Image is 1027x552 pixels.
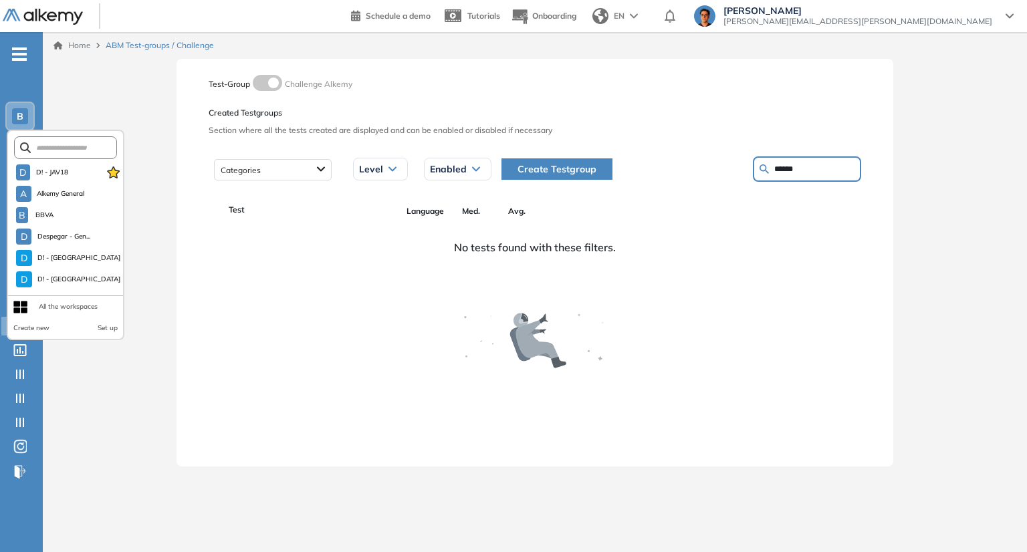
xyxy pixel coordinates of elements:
span: Level [359,164,383,174]
span: Med. [448,205,494,217]
span: ABM Test-groups / Challenge [106,39,214,51]
a: Schedule a demo [351,7,431,23]
a: Home [53,39,91,51]
div: All the workspaces [39,301,98,312]
button: Set up [98,323,118,333]
span: D! - JAV18 [35,167,70,178]
img: world [592,8,608,24]
span: D! - [GEOGRAPHIC_DATA] 16 [37,253,123,263]
span: Schedule a demo [366,11,431,21]
span: Despegar - Gen... [37,231,90,242]
span: Enabled [430,164,467,174]
span: B [19,210,25,221]
button: Create Testgroup [501,158,612,180]
span: [PERSON_NAME] [723,5,992,16]
span: D! - [GEOGRAPHIC_DATA] 17 [37,274,123,285]
span: Test [229,204,245,216]
span: Created Testgroups [209,107,861,119]
span: BBVA [33,210,55,221]
span: Test-Group [209,79,250,89]
span: EN [614,10,624,22]
span: A [20,188,27,199]
span: Challenge Alkemy [285,79,352,89]
button: Create new [13,323,49,333]
span: Tutorials [467,11,500,21]
span: D [19,167,26,178]
span: Alkemy General [37,188,85,199]
span: D [21,274,27,285]
span: Create Testgroup [518,162,596,176]
span: [PERSON_NAME][EMAIL_ADDRESS][PERSON_NAME][DOMAIN_NAME] [723,16,992,27]
span: D [21,253,27,263]
button: Onboarding [511,2,576,31]
i: - [12,53,27,55]
div: . [214,434,856,450]
img: Logo [3,9,83,25]
span: Avg. [494,205,540,217]
span: Onboarding [532,11,576,21]
span: B [17,111,23,122]
span: Section where all the tests created are displayed and can be enabled or disabled if necessary [209,124,861,136]
span: Language [402,205,448,217]
img: arrow [630,13,638,19]
span: D [21,231,27,242]
span: No tests found with these filters. [454,239,616,255]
